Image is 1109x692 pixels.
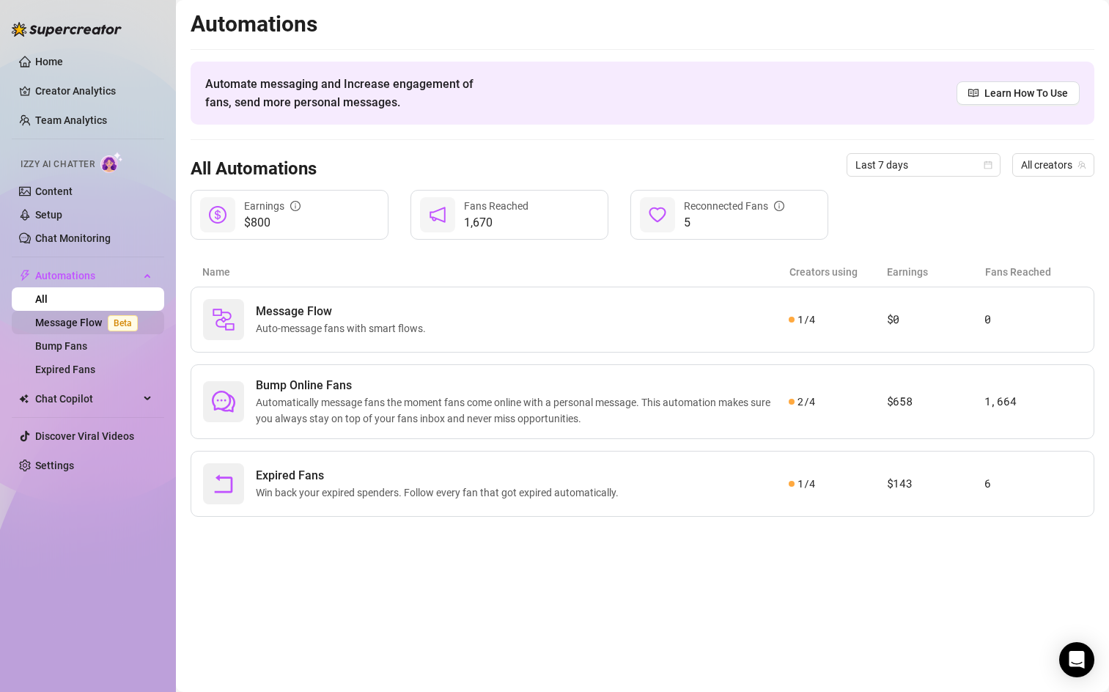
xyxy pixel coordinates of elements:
[984,475,1082,493] article: 6
[100,152,123,173] img: AI Chatter
[256,320,432,336] span: Auto-message fans with smart flows.
[290,201,301,211] span: info-circle
[1021,154,1086,176] span: All creators
[35,114,107,126] a: Team Analytics
[957,81,1080,105] a: Learn How To Use
[887,475,984,493] article: $143
[789,264,887,280] article: Creators using
[887,264,984,280] article: Earnings
[887,311,984,328] article: $0
[202,264,789,280] article: Name
[35,293,48,305] a: All
[35,317,144,328] a: Message FlowBeta
[797,394,814,410] span: 2 / 4
[429,206,446,224] span: notification
[968,88,979,98] span: read
[256,303,432,320] span: Message Flow
[21,158,95,172] span: Izzy AI Chatter
[209,206,226,224] span: dollar
[191,10,1094,38] h2: Automations
[256,377,789,394] span: Bump Online Fans
[35,232,111,244] a: Chat Monitoring
[256,485,624,501] span: Win back your expired spenders. Follow every fan that got expired automatically.
[212,390,235,413] span: comment
[464,200,528,212] span: Fans Reached
[256,467,624,485] span: Expired Fans
[35,460,74,471] a: Settings
[1077,161,1086,169] span: team
[19,394,29,404] img: Chat Copilot
[35,430,134,442] a: Discover Viral Videos
[256,394,789,427] span: Automatically message fans the moment fans come online with a personal message. This automation m...
[984,393,1082,411] article: 1,664
[108,315,138,331] span: Beta
[35,387,139,411] span: Chat Copilot
[35,264,139,287] span: Automations
[464,214,528,232] span: 1,670
[35,364,95,375] a: Expired Fans
[797,476,814,492] span: 1 / 4
[35,79,152,103] a: Creator Analytics
[1059,642,1094,677] div: Open Intercom Messenger
[649,206,666,224] span: heart
[244,214,301,232] span: $800
[19,270,31,281] span: thunderbolt
[35,209,62,221] a: Setup
[797,312,814,328] span: 1 / 4
[212,472,235,496] span: rollback
[855,154,992,176] span: Last 7 days
[774,201,784,211] span: info-circle
[244,198,301,214] div: Earnings
[984,161,992,169] span: calendar
[35,185,73,197] a: Content
[887,393,984,411] article: $658
[12,22,122,37] img: logo-BBDzfeDw.svg
[35,56,63,67] a: Home
[212,308,235,331] img: svg%3e
[191,158,317,181] h3: All Automations
[684,214,784,232] span: 5
[205,75,487,111] span: Automate messaging and Increase engagement of fans, send more personal messages.
[984,311,1082,328] article: 0
[984,85,1068,101] span: Learn How To Use
[684,198,784,214] div: Reconnected Fans
[35,340,87,352] a: Bump Fans
[985,264,1083,280] article: Fans Reached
